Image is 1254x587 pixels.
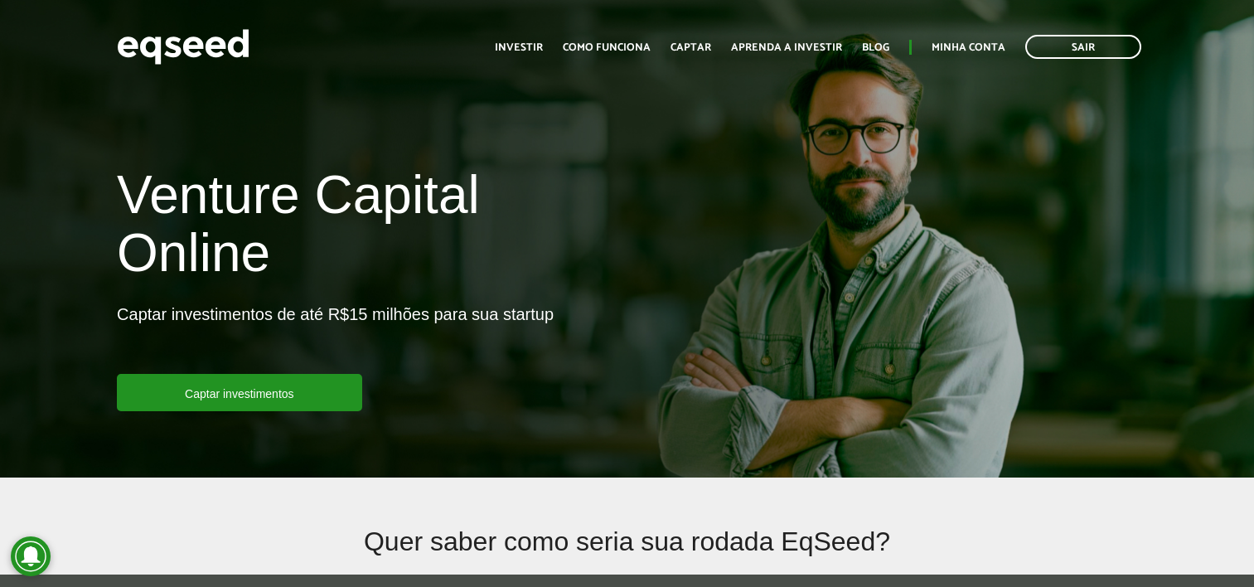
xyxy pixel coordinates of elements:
[563,42,651,53] a: Como funciona
[731,42,842,53] a: Aprenda a investir
[671,42,711,53] a: Captar
[117,374,362,411] a: Captar investimentos
[117,25,249,69] img: EqSeed
[117,304,554,374] p: Captar investimentos de até R$15 milhões para sua startup
[862,42,889,53] a: Blog
[932,42,1005,53] a: Minha conta
[1025,35,1141,59] a: Sair
[495,42,543,53] a: Investir
[117,166,614,291] h1: Venture Capital Online
[221,527,1033,581] h2: Quer saber como seria sua rodada EqSeed?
